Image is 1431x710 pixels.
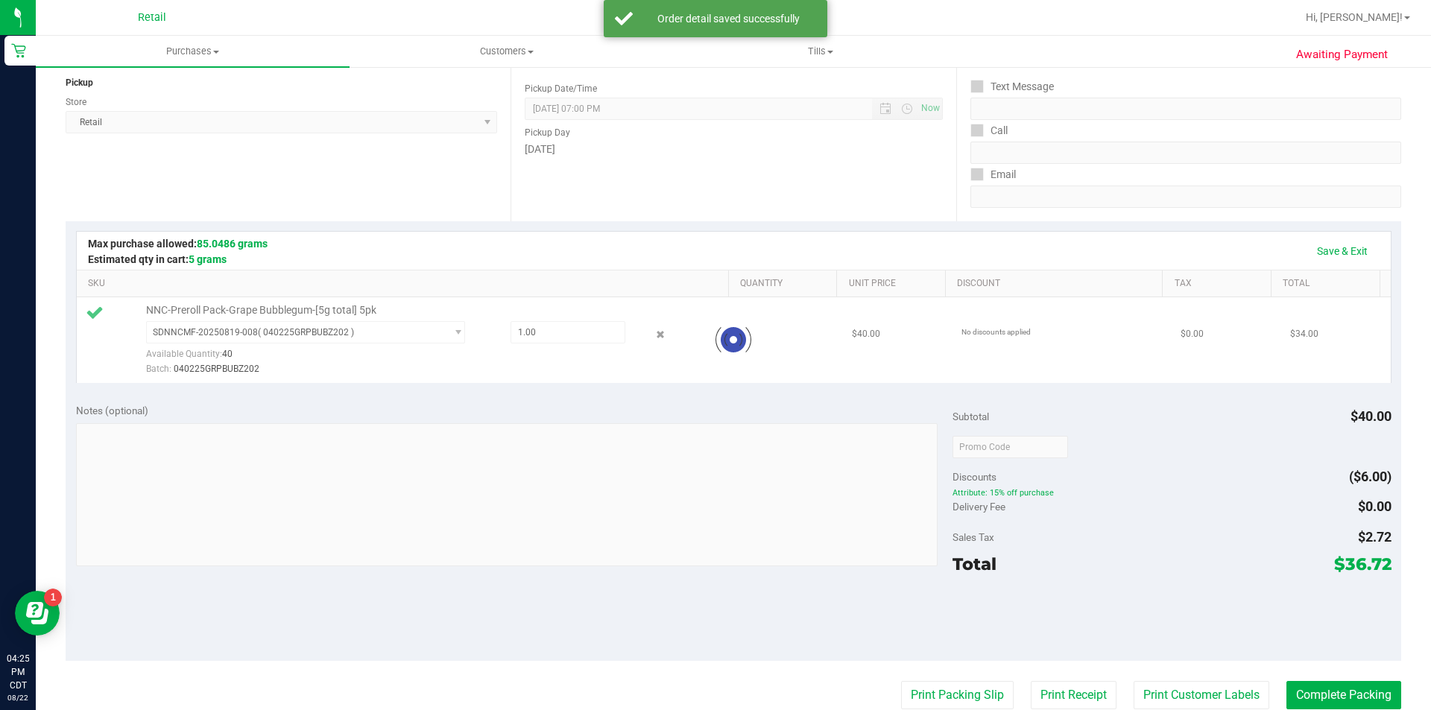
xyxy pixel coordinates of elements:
[1358,498,1391,514] span: $0.00
[88,253,227,265] span: Estimated qty in cart:
[66,95,86,109] label: Store
[970,120,1008,142] label: Call
[7,652,29,692] p: 04:25 PM CDT
[1334,554,1391,574] span: $36.72
[350,36,663,67] a: Customers
[663,36,977,67] a: Tills
[641,11,816,26] div: Order detail saved successfully
[953,488,1391,498] span: Attribute: 15% off purchase
[138,11,166,24] span: Retail
[1349,469,1391,484] span: ($6.00)
[525,142,942,157] div: [DATE]
[1306,11,1403,23] span: Hi, [PERSON_NAME]!
[1175,278,1266,290] a: Tax
[350,45,663,58] span: Customers
[525,82,597,95] label: Pickup Date/Time
[1351,408,1391,424] span: $40.00
[970,98,1401,120] input: Format: (999) 999-9999
[1283,278,1374,290] a: Total
[525,126,570,139] label: Pickup Day
[88,278,722,290] a: SKU
[953,501,1005,513] span: Delivery Fee
[970,142,1401,164] input: Format: (999) 999-9999
[66,77,93,88] strong: Pickup
[957,278,1157,290] a: Discount
[970,164,1016,186] label: Email
[36,45,350,58] span: Purchases
[849,278,940,290] a: Unit Price
[1296,46,1388,63] span: Awaiting Payment
[36,36,350,67] a: Purchases
[1358,529,1391,545] span: $2.72
[88,238,268,250] span: Max purchase allowed:
[953,436,1068,458] input: Promo Code
[7,692,29,703] p: 08/22
[189,253,227,265] span: 5 grams
[901,681,1014,709] button: Print Packing Slip
[1286,681,1401,709] button: Complete Packing
[953,531,994,543] span: Sales Tax
[1307,238,1377,264] a: Save & Exit
[1134,681,1269,709] button: Print Customer Labels
[970,76,1054,98] label: Text Message
[953,411,989,422] span: Subtotal
[44,589,62,606] iframe: Resource center unread badge
[197,238,268,250] span: 85.0486 grams
[1031,681,1116,709] button: Print Receipt
[664,45,976,58] span: Tills
[15,591,60,635] iframe: Resource center
[11,43,26,58] inline-svg: Retail
[740,278,831,290] a: Quantity
[76,405,148,416] span: Notes (optional)
[953,554,996,574] span: Total
[953,463,996,490] span: Discounts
